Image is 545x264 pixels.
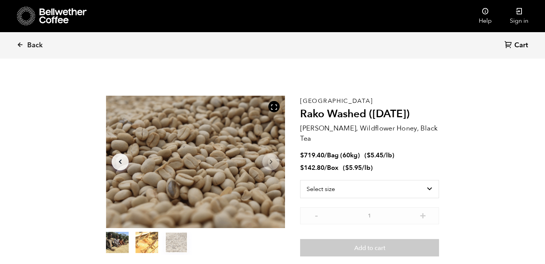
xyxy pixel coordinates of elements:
[327,151,360,160] span: Bag (60kg)
[418,211,428,219] button: +
[324,151,327,160] span: /
[364,151,394,160] span: ( )
[367,151,371,160] span: $
[345,163,362,172] bdi: 5.95
[300,163,304,172] span: $
[345,163,349,172] span: $
[300,239,439,256] button: Add to cart
[505,40,530,51] a: Cart
[514,41,528,50] span: Cart
[300,108,439,121] h2: Rako Washed ([DATE])
[311,211,321,219] button: -
[324,163,327,172] span: /
[300,163,324,172] bdi: 142.80
[27,41,43,50] span: Back
[367,151,383,160] bdi: 5.45
[343,163,373,172] span: ( )
[300,123,439,144] p: [PERSON_NAME], Wildflower Honey, Black Tea
[362,163,371,172] span: /lb
[300,151,304,160] span: $
[300,151,324,160] bdi: 719.40
[383,151,392,160] span: /lb
[327,163,338,172] span: Box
